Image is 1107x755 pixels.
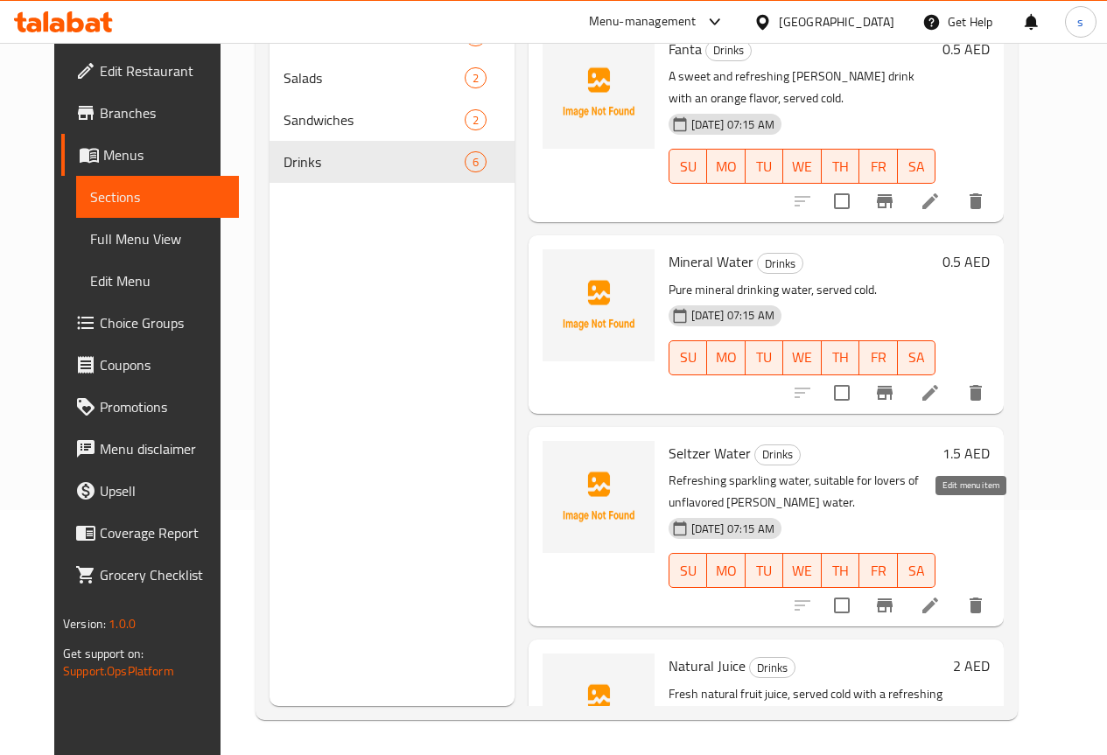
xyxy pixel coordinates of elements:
span: WE [790,345,814,370]
button: SA [898,553,935,588]
button: MO [707,340,745,375]
span: MO [714,558,738,584]
span: Edit Restaurant [100,60,225,81]
div: Sandwiches2 [270,99,515,141]
span: SA [905,558,928,584]
span: TH [829,345,852,370]
p: Fresh natural fruit juice, served cold with a refreshing fruity flavor. [669,683,946,727]
span: Full Menu View [90,228,225,249]
a: Edit Menu [76,260,239,302]
span: FR [866,345,890,370]
span: SA [905,345,928,370]
button: MO [707,553,745,588]
span: Salads [284,67,464,88]
a: Support.OpsPlatform [63,660,174,682]
div: Salads2 [270,57,515,99]
span: Coupons [100,354,225,375]
span: [DATE] 07:15 AM [684,307,781,324]
button: FR [859,340,897,375]
button: MO [707,149,745,184]
button: delete [955,584,997,626]
button: TH [822,553,859,588]
a: Grocery Checklist [61,554,239,596]
a: Menu disclaimer [61,428,239,470]
span: WE [790,154,814,179]
span: Grocery Checklist [100,564,225,585]
button: WE [783,340,821,375]
span: Natural Juice [669,653,746,679]
span: Branches [100,102,225,123]
span: s [1077,12,1083,31]
button: Branch-specific-item [864,584,906,626]
div: items [465,67,487,88]
span: TU [753,154,776,179]
div: Drinks [749,657,795,678]
span: Drinks [758,254,802,274]
span: Drinks [706,40,751,60]
h6: 0.5 AED [942,249,990,274]
span: Edit Menu [90,270,225,291]
span: FR [866,154,890,179]
div: Drinks [705,40,752,61]
span: 1.0.0 [109,612,136,635]
button: delete [955,180,997,222]
span: Fanta [669,36,702,62]
span: 6 [466,154,486,171]
span: Select to update [823,374,860,411]
span: MO [714,345,738,370]
p: Refreshing sparkling water, suitable for lovers of unflavored [PERSON_NAME] water. [669,470,935,514]
span: Drinks [755,444,800,465]
button: delete [955,372,997,414]
button: TH [822,149,859,184]
h6: 0.5 AED [942,37,990,61]
a: Coverage Report [61,512,239,554]
button: WE [783,553,821,588]
span: Version: [63,612,106,635]
span: 2 [466,112,486,129]
a: Choice Groups [61,302,239,344]
span: Sections [90,186,225,207]
span: Mineral Water [669,248,753,275]
a: Upsell [61,470,239,512]
button: SU [669,340,707,375]
button: TU [746,553,783,588]
button: SU [669,149,707,184]
button: SA [898,149,935,184]
img: Mineral Water [543,249,655,361]
div: Menu-management [589,11,697,32]
button: SA [898,340,935,375]
div: Drinks6 [270,141,515,183]
img: Fanta [543,37,655,149]
span: FR [866,558,890,584]
a: Sections [76,176,239,218]
span: 2 [466,70,486,87]
span: SU [676,154,700,179]
span: Sandwiches [284,109,464,130]
button: Branch-specific-item [864,180,906,222]
span: Drinks [284,151,464,172]
span: TH [829,154,852,179]
div: [GEOGRAPHIC_DATA] [779,12,894,31]
span: [DATE] 07:15 AM [684,521,781,537]
a: Menus [61,134,239,176]
span: Coverage Report [100,522,225,543]
a: Edit menu item [920,191,941,212]
h6: 2 AED [953,654,990,678]
span: SU [676,345,700,370]
p: A sweet and refreshing [PERSON_NAME] drink with an orange flavor, served cold. [669,66,935,109]
p: Pure mineral drinking water, served cold. [669,279,935,301]
span: Drinks [750,658,795,678]
button: FR [859,149,897,184]
span: Select to update [823,183,860,220]
div: Drinks [754,444,801,465]
span: Menu disclaimer [100,438,225,459]
button: TU [746,340,783,375]
span: SA [905,154,928,179]
button: TH [822,340,859,375]
span: MO [714,154,738,179]
a: Edit menu item [920,382,941,403]
span: [DATE] 07:15 AM [684,116,781,133]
